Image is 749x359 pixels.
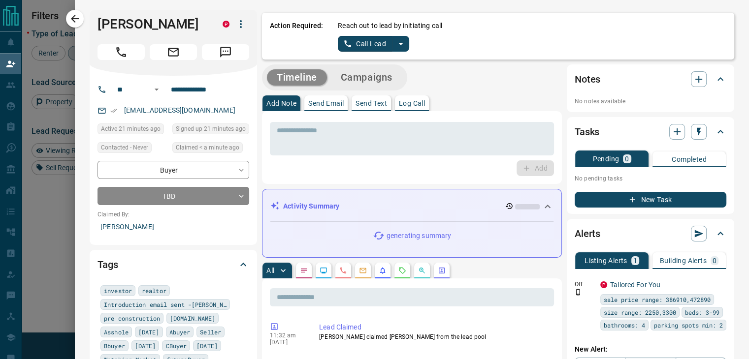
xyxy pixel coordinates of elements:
div: Tags [98,253,249,276]
span: investor [104,286,132,296]
div: Activity Summary [270,197,554,215]
span: Email [150,44,197,60]
svg: Lead Browsing Activity [320,267,327,274]
span: size range: 2250,3300 [604,307,676,317]
div: property.ca [223,21,229,28]
button: Open [151,84,163,95]
span: [DATE] [135,341,156,351]
button: Timeline [267,69,327,86]
div: Mon Aug 18 2025 [98,123,167,137]
p: All [266,267,274,274]
span: [DATE] [138,327,160,337]
p: 0 [625,155,629,162]
p: Lead Claimed [319,322,550,332]
a: [EMAIL_ADDRESS][DOMAIN_NAME] [124,106,235,114]
button: Call Lead [338,36,392,52]
svg: Opportunities [418,267,426,274]
div: Mon Aug 18 2025 [172,123,249,137]
span: Seller [200,327,221,337]
span: beds: 3-99 [685,307,719,317]
span: Asshole [104,327,129,337]
span: Contacted - Never [101,143,148,152]
p: Send Text [356,100,387,107]
p: Completed [672,156,707,163]
p: Off [575,280,594,289]
p: Add Note [266,100,296,107]
p: 11:32 am [270,332,304,339]
span: Abuyer [169,327,191,337]
span: CBuyer [165,341,187,351]
span: Call [98,44,145,60]
a: Tailored For You [610,281,660,289]
p: generating summary [387,231,451,241]
p: Claimed By: [98,210,249,219]
p: Pending [592,155,619,162]
p: [PERSON_NAME] [98,219,249,235]
div: Mon Aug 18 2025 [172,142,249,156]
p: Building Alerts [660,257,707,264]
h2: Tasks [575,124,599,140]
p: Listing Alerts [585,257,627,264]
div: Notes [575,67,726,91]
div: property.ca [600,281,607,288]
div: split button [338,36,409,52]
p: 0 [713,257,716,264]
p: [DATE] [270,339,304,346]
p: No notes available [575,97,726,106]
svg: Emails [359,267,367,274]
span: Active 21 minutes ago [101,124,161,134]
span: Message [202,44,249,60]
svg: Listing Alerts [379,267,387,274]
span: [DOMAIN_NAME] [170,313,215,323]
h1: [PERSON_NAME] [98,16,208,32]
p: Log Call [399,100,425,107]
p: Activity Summary [283,201,339,211]
svg: Requests [398,267,406,274]
div: Alerts [575,222,726,245]
span: pre construction [104,313,160,323]
button: Campaigns [331,69,402,86]
svg: Push Notification Only [575,289,582,296]
svg: Calls [339,267,347,274]
button: New Task [575,192,726,208]
span: Signed up 21 minutes ago [176,124,246,134]
span: sale price range: 386910,472890 [604,295,711,304]
p: Action Required: [270,21,323,52]
h2: Alerts [575,226,600,241]
p: New Alert: [575,344,726,355]
span: realtor [142,286,166,296]
div: Tasks [575,120,726,144]
span: parking spots min: 2 [654,320,723,330]
svg: Agent Actions [438,267,446,274]
span: [DATE] [196,341,218,351]
span: Bbuyer [104,341,125,351]
span: Introduction email sent -[PERSON_NAME] [104,299,227,309]
p: No pending tasks [575,171,726,186]
p: Send Email [308,100,344,107]
span: Claimed < a minute ago [176,143,239,152]
p: Reach out to lead by initiating call [338,21,442,31]
svg: Email Verified [110,107,117,114]
h2: Tags [98,257,118,272]
p: [PERSON_NAME] claimed [PERSON_NAME] from the lead pool [319,332,550,341]
svg: Notes [300,267,308,274]
div: TBD [98,187,249,205]
p: 1 [633,257,637,264]
div: Buyer [98,161,249,179]
span: bathrooms: 4 [604,320,645,330]
h2: Notes [575,71,600,87]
